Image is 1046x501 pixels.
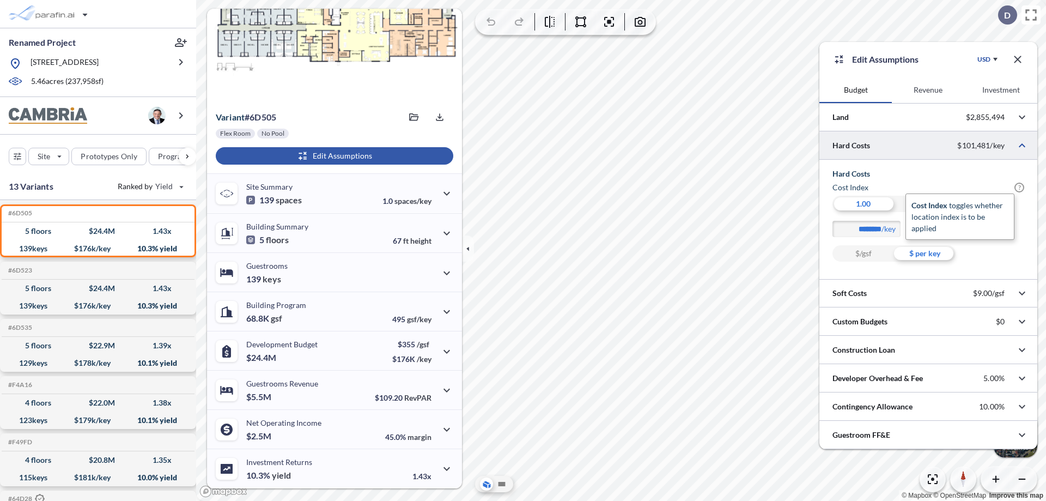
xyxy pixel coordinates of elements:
p: Guestroom FF&E [832,430,890,440]
h5: Click to copy the code [6,381,32,389]
span: keys [263,274,281,285]
button: Edit Assumptions [216,147,453,165]
p: 10.3% [246,470,291,481]
p: Prototypes Only [81,151,137,162]
p: Building Program [246,300,306,310]
button: Ranked by Yield [109,178,191,195]
div: USD [977,55,990,64]
p: 10.00% [979,402,1005,412]
span: Yield [155,181,173,192]
label: /key [881,224,906,234]
p: 139 [246,195,302,206]
span: toggles whether location index is to be applied [911,201,1003,233]
p: $24.4M [246,352,278,363]
p: Development Budget [246,340,318,349]
button: Aerial View [480,478,493,491]
button: Revenue [892,77,964,103]
p: 1.43x [412,472,431,481]
p: 5.46 acres ( 237,958 sf) [31,76,104,88]
h6: Cost index [832,182,868,193]
h5: Click to copy the code [6,209,32,217]
span: gsf [271,313,282,324]
span: Variant [216,112,245,122]
p: $9.00/gsf [973,288,1005,298]
span: floors [266,234,289,245]
div: $ per key [894,245,956,262]
p: Building Summary [246,222,308,231]
p: 13 Variants [9,180,53,193]
p: Program [158,151,188,162]
img: BrandImage [9,107,87,124]
button: Program [149,148,208,165]
p: 5.00% [983,373,1005,383]
span: ? [1014,183,1024,192]
button: Prototypes Only [71,148,147,165]
p: Edit Assumptions [852,53,919,66]
p: [STREET_ADDRESS] [31,57,99,70]
button: Site [28,148,69,165]
a: Mapbox [902,492,932,499]
span: height [410,236,431,245]
p: Land [832,112,849,123]
button: Budget [819,77,892,103]
h5: Click to copy the code [6,438,32,446]
p: $5.5M [246,391,273,402]
p: 68.8K [246,313,282,324]
img: user logo [148,107,166,124]
p: No Pool [261,129,284,138]
a: OpenStreetMap [933,492,986,499]
p: $2,855,494 [966,112,1005,122]
h5: Hard Costs [832,168,1024,179]
a: Improve this map [989,492,1043,499]
div: 1.18 [894,196,956,212]
p: Construction Loan [832,345,895,355]
p: 5 [246,234,289,245]
p: Guestrooms [246,261,288,270]
p: $2.5M [246,431,273,442]
span: spaces/key [394,196,431,206]
p: Guestrooms Revenue [246,379,318,388]
p: $0 [996,317,1005,327]
p: $355 [392,340,431,349]
span: /gsf [417,340,429,349]
p: Renamed Project [9,37,76,49]
p: $176K [392,354,431,364]
span: /key [417,354,431,364]
p: Net Operating Income [246,418,321,427]
p: D [1004,10,1011,20]
p: Flex Room [220,129,251,138]
button: Site Plan [495,478,508,491]
p: Investment Returns [246,457,312,467]
p: 495 [392,315,431,324]
span: margin [408,432,431,442]
span: cost index [911,201,947,210]
p: Site [38,151,50,162]
div: $/gsf [832,245,894,262]
span: yield [272,470,291,481]
span: RevPAR [404,393,431,402]
p: $109.20 [375,393,431,402]
p: Soft Costs [832,288,867,299]
p: Developer Overhead & Fee [832,373,923,384]
h5: Click to copy the code [6,324,32,331]
p: 1.0 [382,196,431,206]
div: 1.00 [832,196,894,212]
h5: Click to copy the code [6,267,32,274]
a: Mapbox homepage [199,485,247,498]
span: spaces [276,195,302,206]
p: 45.0% [385,432,431,442]
button: Investment [965,77,1037,103]
p: 139 [246,274,281,285]
span: ft [403,236,409,245]
p: # 6d505 [216,112,276,123]
p: 67 [393,236,431,245]
p: Contingency Allowance [832,401,913,412]
p: Custom Budgets [832,316,887,327]
p: Site Summary [246,182,293,191]
span: gsf/key [407,315,431,324]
